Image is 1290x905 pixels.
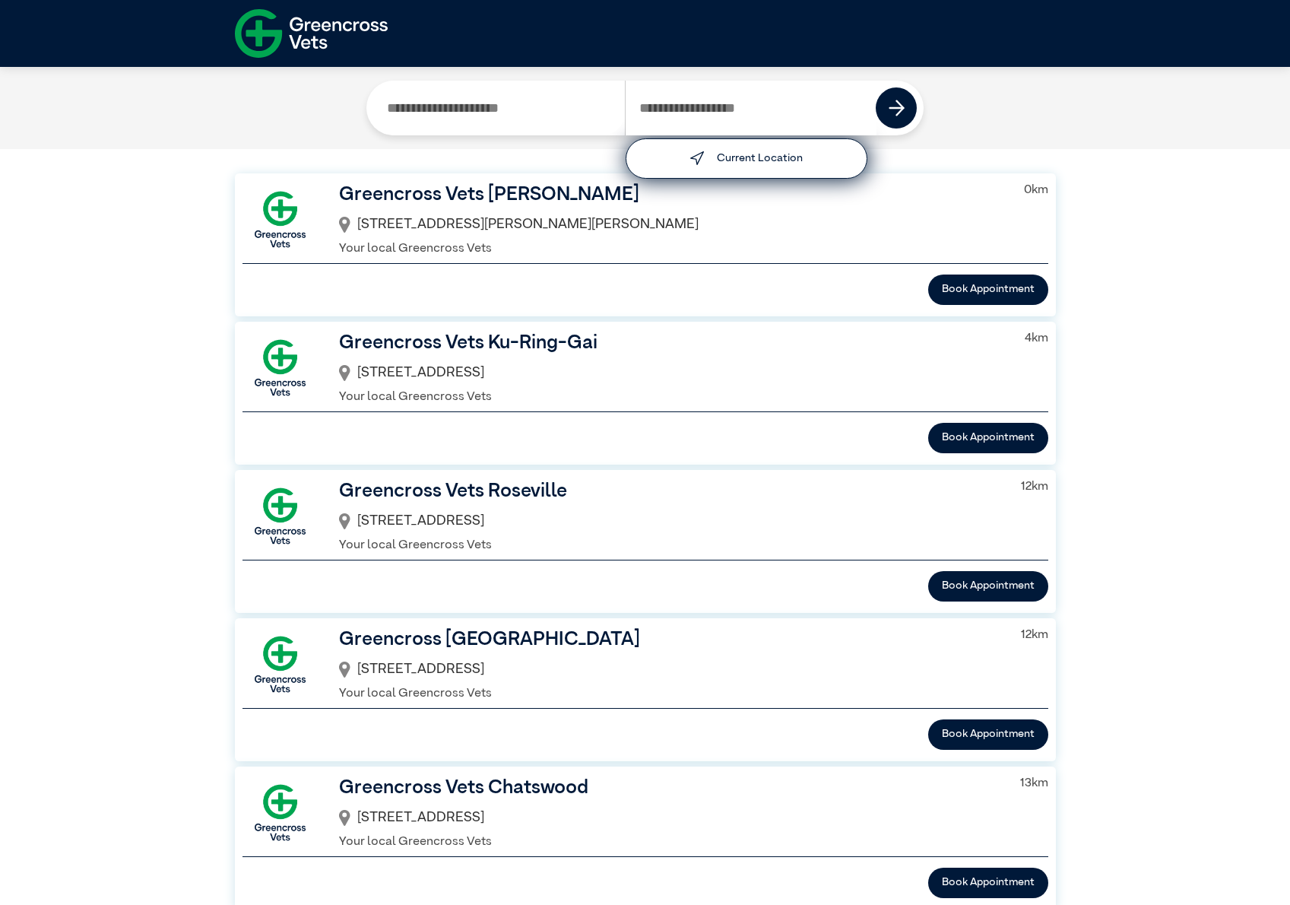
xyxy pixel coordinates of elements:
[1020,774,1048,792] p: 13 km
[339,478,998,506] h3: Greencross Vets Roseville
[339,358,1002,388] div: [STREET_ADDRESS]
[1021,626,1048,644] p: 12 km
[242,330,318,405] img: GX-Square.png
[242,775,318,850] img: GX-Square.png
[928,275,1048,305] button: Book Appointment
[339,655,998,684] div: [STREET_ADDRESS]
[242,627,318,702] img: GX-Square.png
[339,626,998,655] h3: Greencross [GEOGRAPHIC_DATA]
[928,719,1048,750] button: Book Appointment
[339,329,1002,358] h3: Greencross Vets Ku-Ring-Gai
[717,153,803,164] label: Current Location
[339,210,1001,240] div: [STREET_ADDRESS][PERSON_NAME][PERSON_NAME]
[339,833,997,851] p: Your local Greencross Vets
[339,388,1002,406] p: Your local Greencross Vets
[242,182,318,257] img: GX-Square.png
[1024,181,1048,199] p: 0 km
[928,868,1048,898] button: Book Appointment
[1021,478,1048,496] p: 12 km
[889,100,905,116] img: icon-right
[928,423,1048,453] button: Book Appointment
[339,181,1001,210] h3: Greencross Vets [PERSON_NAME]
[625,81,877,135] input: Search by Postcode
[242,478,318,554] img: GX-Square.png
[1025,329,1048,348] p: 4 km
[339,536,998,554] p: Your local Greencross Vets
[339,506,998,536] div: [STREET_ADDRESS]
[339,684,998,703] p: Your local Greencross Vets
[235,4,388,63] img: f-logo
[339,803,997,833] div: [STREET_ADDRESS]
[339,774,997,803] h3: Greencross Vets Chatswood
[339,240,1001,258] p: Your local Greencross Vets
[928,571,1048,602] button: Book Appointment
[373,81,625,135] input: Search by Clinic Name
